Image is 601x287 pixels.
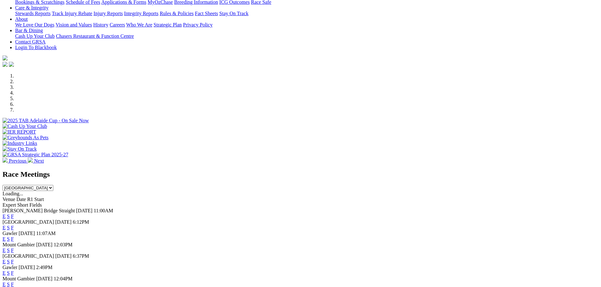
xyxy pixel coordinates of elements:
[55,219,72,225] span: [DATE]
[15,28,43,33] a: Bar & Dining
[36,265,53,270] span: 2:49PM
[7,270,10,276] a: S
[11,214,14,219] a: F
[3,141,37,146] img: Industry Links
[3,191,23,196] span: Loading...
[15,16,28,22] a: About
[76,208,92,213] span: [DATE]
[56,22,92,27] a: Vision and Values
[3,231,17,236] span: Gawler
[7,248,10,253] a: S
[28,158,33,163] img: chevron-right-pager-white.svg
[3,276,35,281] span: Mount Gambier
[3,62,8,67] img: facebook.svg
[3,152,68,158] img: GRSA Strategic Plan 2025-27
[3,158,8,163] img: chevron-left-pager-white.svg
[56,33,134,39] a: Chasers Restaurant & Function Centre
[219,11,248,16] a: Stay On Track
[3,236,6,242] a: E
[15,45,57,50] a: Login To Blackbook
[17,202,28,208] span: Short
[7,225,10,230] a: S
[34,158,44,164] span: Next
[3,225,6,230] a: E
[28,158,44,164] a: Next
[3,282,6,287] a: E
[126,22,152,27] a: Who We Are
[3,55,8,60] img: logo-grsa-white.png
[16,197,26,202] span: Date
[7,214,10,219] a: S
[54,276,73,281] span: 12:04PM
[3,270,6,276] a: E
[55,253,72,259] span: [DATE]
[3,259,6,264] a: E
[15,33,55,39] a: Cash Up Your Club
[124,11,158,16] a: Integrity Reports
[36,242,53,247] span: [DATE]
[11,225,14,230] a: F
[3,265,17,270] span: Gawler
[93,11,123,16] a: Injury Reports
[36,231,56,236] span: 11:07AM
[52,11,92,16] a: Track Injury Rebate
[3,202,16,208] span: Expert
[3,219,54,225] span: [GEOGRAPHIC_DATA]
[154,22,182,27] a: Strategic Plan
[3,197,15,202] span: Venue
[9,62,14,67] img: twitter.svg
[73,219,89,225] span: 6:12PM
[7,282,10,287] a: S
[15,22,598,28] div: About
[3,146,37,152] img: Stay On Track
[54,242,73,247] span: 12:03PM
[3,170,598,179] h2: Race Meetings
[183,22,213,27] a: Privacy Policy
[3,214,6,219] a: E
[94,208,113,213] span: 11:00AM
[15,39,45,44] a: Contact GRSA
[11,270,14,276] a: F
[3,242,35,247] span: Mount Gambier
[73,253,89,259] span: 6:37PM
[15,11,598,16] div: Care & Integrity
[19,265,35,270] span: [DATE]
[93,22,108,27] a: History
[3,208,75,213] span: [PERSON_NAME] Bridge Straight
[11,248,14,253] a: F
[195,11,218,16] a: Fact Sheets
[11,282,14,287] a: F
[109,22,125,27] a: Careers
[3,129,36,135] img: IER REPORT
[3,118,89,123] img: 2025 TAB Adelaide Cup - On Sale Now
[3,248,6,253] a: E
[160,11,194,16] a: Rules & Policies
[11,236,14,242] a: F
[29,202,42,208] span: Fields
[9,158,27,164] span: Previous
[15,5,49,10] a: Care & Integrity
[19,231,35,236] span: [DATE]
[15,22,54,27] a: We Love Our Dogs
[3,253,54,259] span: [GEOGRAPHIC_DATA]
[3,158,28,164] a: Previous
[3,135,49,141] img: Greyhounds As Pets
[15,33,598,39] div: Bar & Dining
[3,123,47,129] img: Cash Up Your Club
[7,259,10,264] a: S
[36,276,53,281] span: [DATE]
[11,259,14,264] a: F
[15,11,50,16] a: Stewards Reports
[27,197,44,202] span: R1 Start
[7,236,10,242] a: S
